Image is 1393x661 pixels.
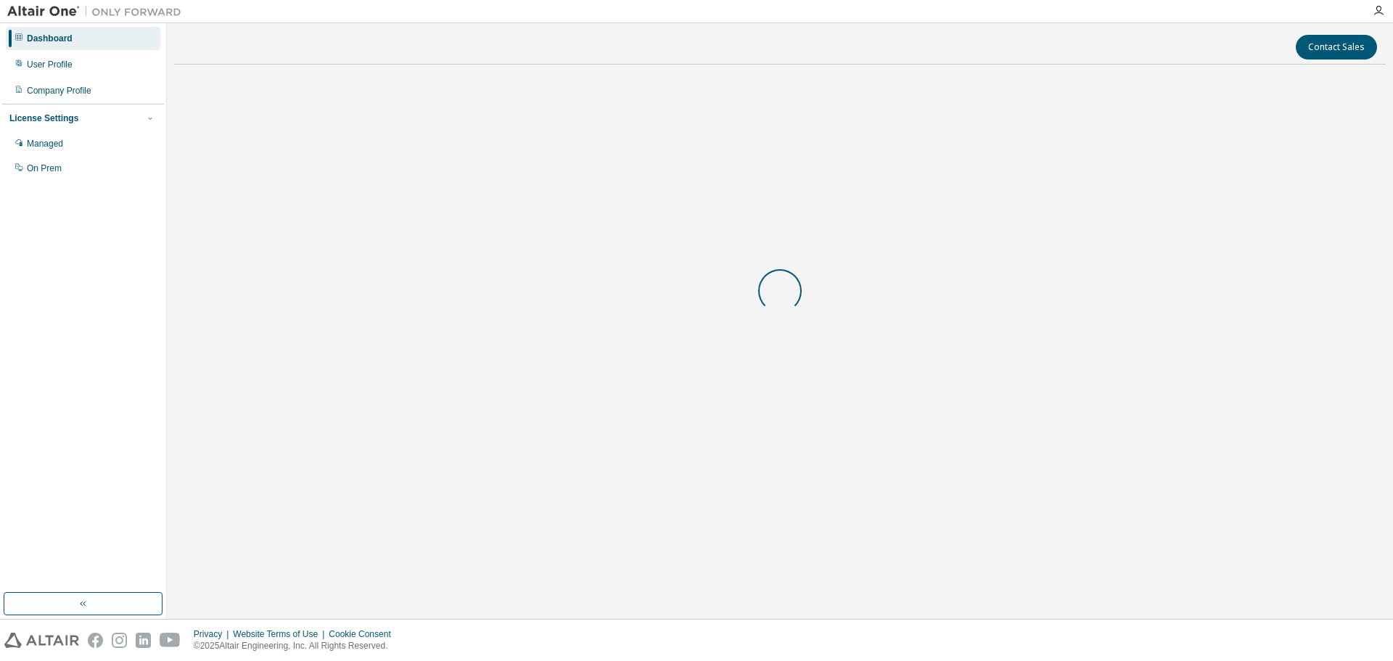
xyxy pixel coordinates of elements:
img: altair_logo.svg [4,633,79,648]
img: Altair One [7,4,189,19]
div: Privacy [194,628,233,640]
div: Dashboard [27,33,73,44]
div: Managed [27,138,63,149]
div: Company Profile [27,85,91,97]
img: instagram.svg [112,633,127,648]
div: User Profile [27,59,73,70]
div: License Settings [9,112,78,124]
div: Cookie Consent [329,628,399,640]
div: On Prem [27,163,62,174]
img: facebook.svg [88,633,103,648]
img: youtube.svg [160,633,181,648]
div: Website Terms of Use [233,628,329,640]
p: © 2025 Altair Engineering, Inc. All Rights Reserved. [194,640,400,652]
img: linkedin.svg [136,633,151,648]
button: Contact Sales [1296,35,1377,59]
